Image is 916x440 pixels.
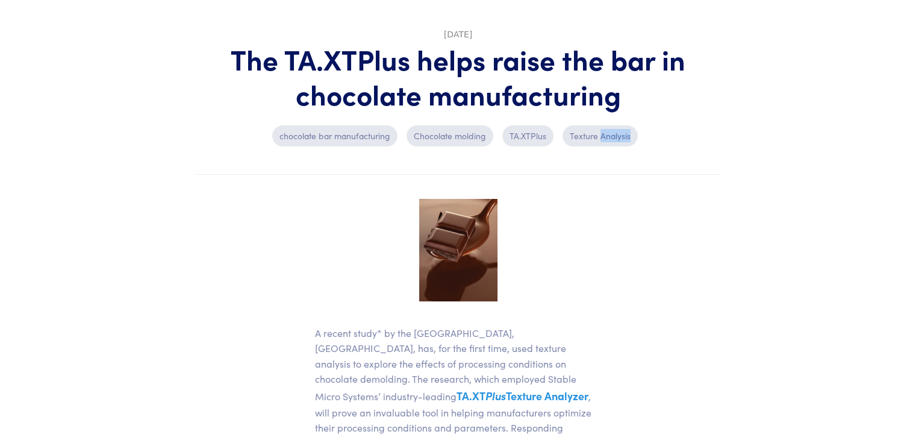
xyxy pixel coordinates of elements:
[502,125,553,146] p: TA.XTPlus
[444,30,472,39] time: [DATE]
[272,125,397,146] p: chocolate bar manufacturing
[407,125,493,146] p: Chocolate molding
[485,388,506,403] em: Plus
[562,125,638,146] p: Texture Analysis
[456,388,588,403] a: TA.XTPlusTexture Analyzer
[196,42,720,111] h1: The TA.XTPlus helps raise the bar in chocolate manufacturing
